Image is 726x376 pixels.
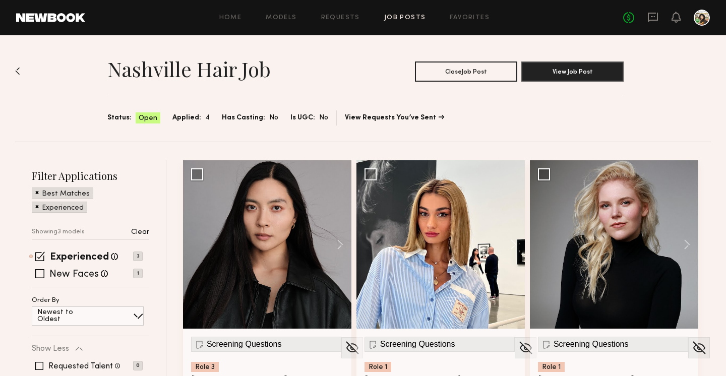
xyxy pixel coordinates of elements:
[415,61,517,82] button: CloseJob Post
[345,114,444,121] a: View Requests You’ve Sent
[32,169,149,182] h2: Filter Applications
[48,362,113,370] label: Requested Talent
[380,340,455,349] span: Screening Questions
[139,113,157,123] span: Open
[269,112,278,123] span: No
[107,112,132,123] span: Status:
[266,15,296,21] a: Models
[133,252,143,261] p: 3
[344,340,360,355] img: Unhide Model
[321,15,360,21] a: Requests
[172,112,201,123] span: Applied:
[538,362,565,372] div: Role 1
[521,61,624,82] button: View Job Post
[368,339,378,349] img: Submission Icon
[384,15,426,21] a: Job Posts
[222,112,265,123] span: Has Casting:
[42,191,90,198] p: Best Matches
[450,15,490,21] a: Favorites
[365,362,391,372] div: Role 1
[32,229,85,235] p: Showing 3 models
[219,15,242,21] a: Home
[15,67,20,75] img: Back to previous page
[32,345,69,353] p: Show Less
[133,361,143,370] p: 0
[518,340,533,355] img: Unhide Model
[207,340,282,349] span: Screening Questions
[107,56,271,82] h1: Nashville Hair Job
[131,229,149,236] p: Clear
[50,253,109,263] label: Experienced
[205,112,210,123] span: 4
[195,339,205,349] img: Submission Icon
[191,362,219,372] div: Role 3
[290,112,315,123] span: Is UGC:
[133,269,143,278] p: 1
[42,205,84,212] p: Experienced
[691,340,707,355] img: Unhide Model
[319,112,328,123] span: No
[37,309,97,323] p: Newest to Oldest
[32,297,59,304] p: Order By
[541,339,552,349] img: Submission Icon
[554,340,629,349] span: Screening Questions
[49,270,99,280] label: New Faces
